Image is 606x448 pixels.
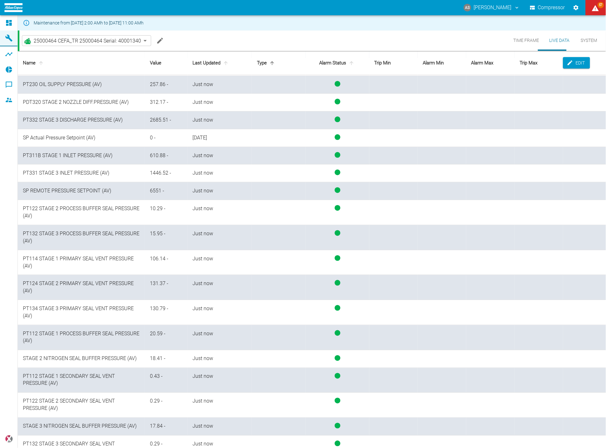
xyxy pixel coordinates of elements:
span: status-running [335,170,340,175]
div: 8/11/2025, 2:40:18 PM [192,152,247,159]
th: Type [252,51,306,75]
td: PT112 STAGE 1 SECONDARY SEAL VENT PRESSURE (AV) [18,368,145,393]
div: 8/11/2025, 2:40:18 PM [192,305,247,312]
span: sort-type [268,60,276,66]
span: 25000464 CEFA_TR 25000464 Serial: 40001340 [34,37,141,44]
div: 20.59 - [150,330,182,338]
span: status-running [335,187,340,193]
td: PT132 STAGE 3 PROCESS BUFFER SEAL PRESSURE (AV) [18,225,145,250]
div: 8/11/2025, 2:40:18 PM [192,81,247,88]
th: Trip Min [369,51,418,75]
span: status-running [335,330,340,336]
td: PT112 STAGE 1 PROCESS BUFFER SEAL PRESSURE (AV) [18,325,145,350]
div: 8/11/2025, 2:40:18 PM [192,398,247,405]
span: status-running [335,205,340,211]
span: status-running [335,152,340,158]
span: sort-time [222,60,230,66]
div: 8/11/2025, 2:40:18 PM [192,117,247,124]
td: PT134 STAGE 3 PRIMARY SEAL VENT PRESSURE (AV) [18,300,145,325]
td: PT122 STAGE 2 PROCESS BUFFER SEAL PRESSURE (AV) [18,200,145,225]
div: 610.875736 - [150,152,182,159]
span: status-running [335,305,340,311]
td: PT124 STAGE 2 PRIMARY SEAL VENT PRESSURE (AV) [18,275,145,300]
div: 8/11/2025, 2:40:18 PM [192,230,247,237]
button: Live Data [544,30,575,51]
button: Compressor [529,2,567,13]
th: Alarm Status [306,51,369,75]
span: status-running [335,117,340,122]
div: 2685.50902 - [150,117,182,124]
div: 6551 - [150,187,182,195]
div: 8/11/2025, 2:40:18 PM [192,187,247,195]
th: Trip Max [515,51,563,75]
td: PT230 OIL SUPPLY PRESSURE (AV) [18,76,145,94]
div: 0.29 - [150,441,182,448]
span: status-running [335,230,340,236]
div: 10.295 - [150,205,182,212]
button: System [575,30,603,51]
span: status-running [335,280,340,286]
th: Name [18,51,145,75]
span: sort-name [37,60,45,66]
span: status-running [335,81,340,87]
td: PT331 STAGE 3 INLET PRESSURE (AV) [18,164,145,182]
td: PDT320 STAGE 2 NOZZLE DIFF.PRESSURE (AV) [18,94,145,111]
th: Alarm Max [466,51,515,75]
div: 312.166 - [150,99,182,106]
button: Settings [570,2,582,13]
th: Alarm Min [418,51,466,75]
td: STAGE 2 NITROGEN SEAL BUFFER PRESSURE (AV) [18,350,145,368]
div: 8/11/2025, 2:40:18 PM [192,441,247,448]
div: 18.415 - [150,355,182,363]
div: AS [464,4,471,11]
div: 130.79 - [150,305,182,312]
td: STAGE 3 NITROGEN SEAL BUFFER PRESSURE (AV) [18,418,145,436]
div: 8/11/2025, 2:40:18 PM [192,99,247,106]
td: SP REMOTE PRESSURE SETPOINT (AV) [18,182,145,200]
span: status-running [335,423,340,429]
div: 257.864024 - [150,81,182,88]
span: status-running [335,373,340,379]
div: 8/11/2025, 2:40:18 PM [192,330,247,338]
div: 1446.520648 - [150,170,182,177]
div: 106.14 - [150,255,182,263]
span: status-running [335,398,340,404]
div: 17.835 - [150,423,182,430]
td: PT122 STAGE 2 SECONDARY SEAL VENT PRESSURE (AV) [18,393,145,418]
span: status-running [335,355,340,361]
a: 25000464 CEFA_TR 25000464 Serial: 40001340 [24,37,141,44]
div: 0 - [150,134,182,142]
span: status-running [335,441,340,446]
div: 8/11/2025, 2:40:18 PM [192,423,247,430]
td: PT114 STAGE 1 PRIMARY SEAL VENT PRESSURE (AV) [18,250,145,275]
div: 8/11/2025, 2:40:18 PM [192,373,247,380]
div: 8/11/2025, 2:40:18 PM [192,280,247,287]
th: Last Updated [187,51,252,75]
span: 57 [598,2,604,8]
div: 8/11/2025, 2:40:18 PM [192,255,247,263]
div: 8/11/2025, 2:40:18 PM [192,355,247,363]
div: 15.95 - [150,230,182,237]
span: status-running [335,134,340,140]
td: SP Actual Pressure Setpoint (AV) [18,129,145,147]
div: 8/11/2025, 2:40:18 PM [192,205,247,212]
div: 8/7/2025, 2:01:12 PM [192,134,247,142]
span: status-running [335,255,340,261]
div: 0.29 - [150,398,182,405]
img: logo [4,3,23,12]
span: sort-status [347,60,356,66]
img: Xplore Logo [5,435,13,443]
td: PT311B STAGE 1 INLET PRESSURE (AV) [18,147,145,165]
div: 0.435 - [150,373,182,380]
button: Time Frame [508,30,544,51]
div: 8/11/2025, 2:40:18 PM [192,170,247,177]
div: Maintenance from [DATE] 2:00 AMh to [DATE] 11:00 AMh [34,17,144,29]
div: 131.37 - [150,280,182,287]
button: edit-alarms [563,57,590,69]
td: PT332 STAGE 3 DISCHARGE PRESSURE (AV) [18,111,145,129]
button: andreas.schmitt@atlascopco.com [463,2,521,13]
button: Edit machine [154,34,166,47]
span: status-running [335,99,340,104]
th: Value [145,51,187,75]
